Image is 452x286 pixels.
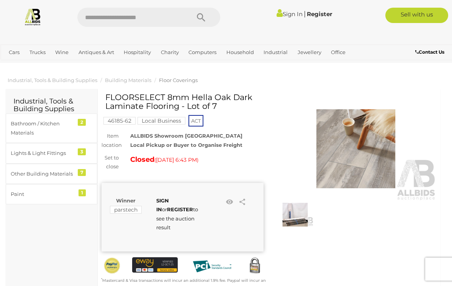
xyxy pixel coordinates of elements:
a: Computers [185,46,219,59]
div: Paint [11,190,74,199]
a: Local Business [138,118,185,124]
a: Floor Coverings [159,77,198,83]
a: [GEOGRAPHIC_DATA] [31,59,92,71]
a: Industrial [260,46,291,59]
span: ACT [188,115,203,127]
a: Register [307,10,332,18]
div: Set to close [96,153,124,171]
div: Lights & Light Fittings [11,149,74,158]
a: Sell with us [385,8,448,23]
img: FLOORSELECT 8mm Hella Oak Dark Laminate Flooring - Lot of 7 [277,203,314,227]
div: Other Building Materials [11,169,74,178]
a: Office [328,46,349,59]
li: Watch this item [224,196,236,208]
span: ( ) [154,157,198,163]
strong: ALLBIDS Showroom [GEOGRAPHIC_DATA] [130,133,242,139]
img: Secured by Rapid SSL [246,257,264,274]
img: PCI DSS compliant [189,257,235,276]
a: Industrial, Tools & Building Supplies [8,77,97,83]
div: 7 [78,169,86,176]
div: 2 [78,119,86,126]
b: Winner [116,197,136,204]
a: Paint 1 [6,184,97,204]
a: Contact Us [415,48,446,56]
a: Sign In [277,10,303,18]
mark: Local Business [138,117,185,125]
span: or to see the auction result [156,197,198,230]
strong: Closed [130,155,154,164]
a: Antiques & Art [75,46,117,59]
a: Lights & Light Fittings 3 [6,143,97,163]
h2: Industrial, Tools & Building Supplies [13,98,90,113]
div: Bathroom / Kitchen Materials [11,119,74,137]
mark: parstech [110,206,142,214]
strong: Local Pickup or Buyer to Organise Freight [130,142,242,148]
a: Charity [158,46,182,59]
button: Search [182,8,220,27]
a: Sports [6,59,28,71]
img: Allbids.com.au [24,8,42,26]
a: Wine [52,46,72,59]
a: Building Materials [105,77,151,83]
a: 46185-62 [103,118,136,124]
a: SIGN IN [156,197,169,212]
a: Cars [6,46,23,59]
span: | [304,10,306,18]
b: Contact Us [415,49,444,55]
span: [DATE] 6:43 PM [156,156,197,163]
mark: 46185-62 [103,117,136,125]
img: eWAY Payment Gateway [132,257,178,273]
img: FLOORSELECT 8mm Hella Oak Dark Laminate Flooring - Lot of 7 [275,97,437,201]
h1: FLOORSELECT 8mm Hella Oak Dark Laminate Flooring - Lot of 7 [105,93,262,110]
a: Other Building Materials 7 [6,164,97,184]
div: Item location [96,131,124,150]
a: REGISTER [167,206,193,212]
a: Household [223,46,257,59]
a: Trucks [26,46,49,59]
div: 1 [79,189,86,196]
a: Jewellery [295,46,324,59]
a: Bathroom / Kitchen Materials 2 [6,113,97,143]
div: 3 [78,148,86,155]
img: Official PayPal Seal [103,257,121,274]
a: Hospitality [121,46,154,59]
